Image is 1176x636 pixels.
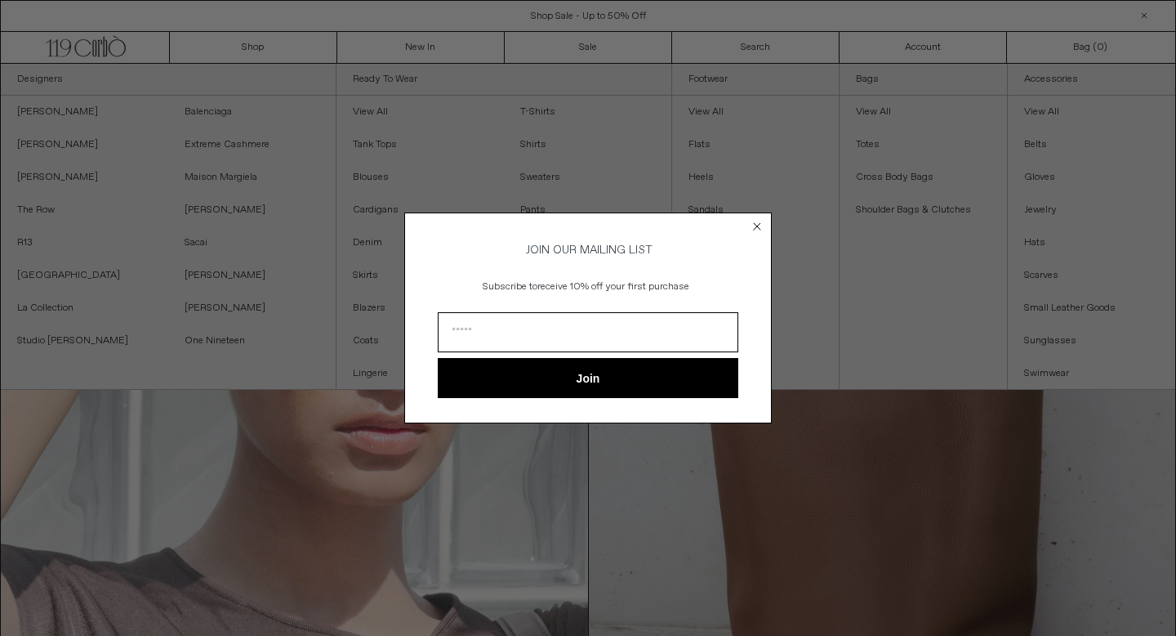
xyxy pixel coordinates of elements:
input: Email [438,312,738,352]
span: Subscribe to [483,280,537,293]
button: Join [438,358,738,398]
span: JOIN OUR MAILING LIST [523,243,653,258]
span: receive 10% off your first purchase [537,280,689,293]
button: Close dialog [749,218,765,235]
